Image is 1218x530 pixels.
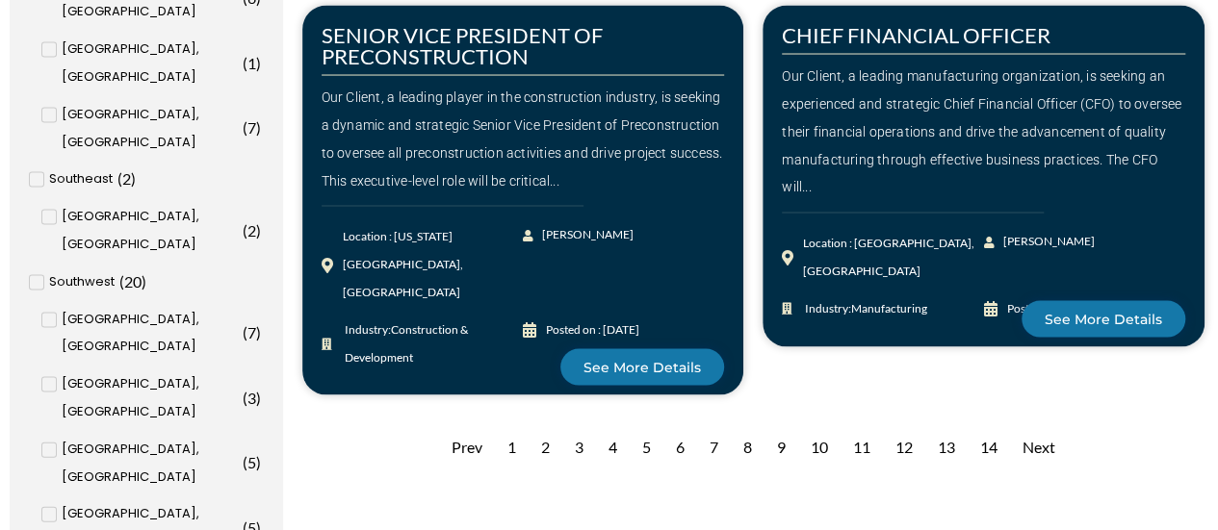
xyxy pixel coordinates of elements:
[243,118,247,137] span: (
[142,272,146,290] span: )
[803,230,983,286] div: Location : [GEOGRAPHIC_DATA], [GEOGRAPHIC_DATA]
[117,169,122,188] span: (
[247,221,256,240] span: 2
[782,22,1050,48] a: CHIEF FINANCIAL OFFICER
[49,268,115,296] span: Southwest
[886,424,922,471] div: 12
[256,453,261,471] span: )
[62,436,239,492] span: [GEOGRAPHIC_DATA], [GEOGRAPHIC_DATA]
[247,453,256,471] span: 5
[565,424,593,471] div: 3
[633,424,661,471] div: 5
[62,101,239,157] span: [GEOGRAPHIC_DATA], [GEOGRAPHIC_DATA]
[498,424,526,471] div: 1
[247,389,256,407] span: 3
[666,424,694,471] div: 6
[243,221,247,240] span: (
[247,54,256,72] span: 1
[247,118,256,137] span: 7
[62,203,239,259] span: [GEOGRAPHIC_DATA], [GEOGRAPHIC_DATA]
[243,453,247,471] span: (
[1013,424,1065,471] div: Next
[49,165,113,193] span: Southeast
[1022,301,1185,338] a: See More Details
[983,228,1084,256] a: [PERSON_NAME]
[782,63,1185,201] div: Our Client, a leading manufacturing organization, is seeking an experienced and strategic Chief F...
[1045,313,1162,326] span: See More Details
[998,228,1094,256] span: [PERSON_NAME]
[243,54,247,72] span: (
[801,424,838,471] div: 10
[523,221,624,249] a: [PERSON_NAME]
[531,424,559,471] div: 2
[62,36,239,91] span: [GEOGRAPHIC_DATA], [GEOGRAPHIC_DATA]
[243,389,247,407] span: (
[442,424,492,471] div: Prev
[599,424,627,471] div: 4
[583,361,701,374] span: See More Details
[122,169,131,188] span: 2
[734,424,762,471] div: 8
[131,169,136,188] span: )
[537,221,634,249] span: [PERSON_NAME]
[700,424,728,471] div: 7
[62,306,239,362] span: [GEOGRAPHIC_DATA], [GEOGRAPHIC_DATA]
[256,221,261,240] span: )
[119,272,124,290] span: (
[767,424,795,471] div: 9
[843,424,880,471] div: 11
[256,323,261,341] span: )
[340,316,523,372] span: Industry:
[546,316,639,344] div: Posted on : [DATE]
[928,424,965,471] div: 13
[256,54,261,72] span: )
[322,84,725,194] div: Our Client, a leading player in the construction industry, is seeking a dynamic and strategic Sen...
[345,322,468,365] span: Construction & Development
[322,22,603,69] a: SENIOR VICE PRESIDENT OF PRECONSTRUCTION
[971,424,1007,471] div: 14
[62,370,239,426] span: [GEOGRAPHIC_DATA], [GEOGRAPHIC_DATA]
[256,118,261,137] span: )
[124,272,142,290] span: 20
[343,223,523,306] div: Location : [US_STATE][GEOGRAPHIC_DATA], [GEOGRAPHIC_DATA]
[247,323,256,341] span: 7
[560,349,724,386] a: See More Details
[322,316,523,372] a: Industry:Construction & Development
[243,323,247,341] span: (
[256,389,261,407] span: )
